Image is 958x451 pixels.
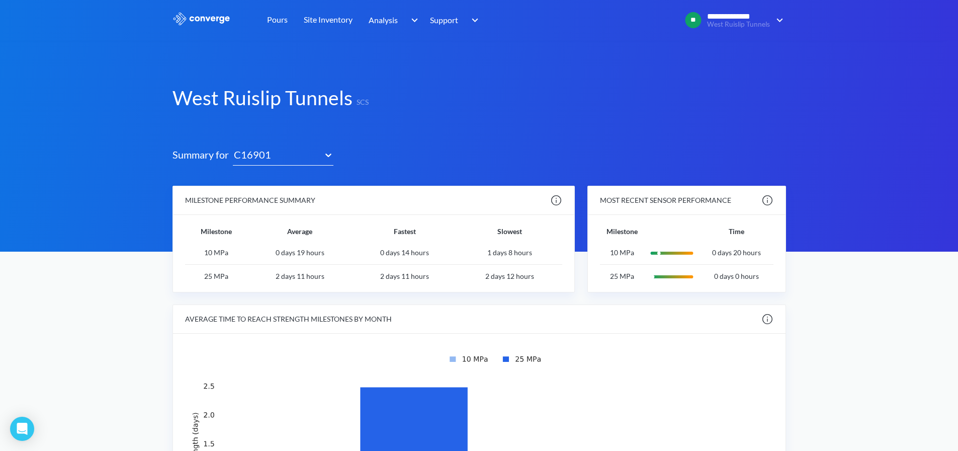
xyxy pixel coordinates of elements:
[172,85,353,111] h1: West Ruislip Tunnels
[404,14,420,26] img: downArrow.svg
[707,21,770,28] span: West Ruislip Tunnels
[700,241,773,264] td: 0 days 20 hours
[10,417,34,441] div: Open Intercom Messenger
[600,241,644,264] td: 10 MPa
[700,215,773,241] th: Time
[185,215,247,241] th: Milestone
[352,241,457,264] td: 0 days 14 hours
[644,268,700,286] img: svg+xml;base64,PD94bWwgdmVyc2lvbj0iMS4wIiBlbmNvZGluZz0idXRmLTgiIHN0YW5kYWxvbmU9Im5vIj8+CjwhRE9DVF...
[761,313,773,325] img: info.svg
[247,265,353,288] td: 2 days 11 hours
[600,195,731,206] div: MOST RECENT SENSOR PERFORMANCE
[353,97,369,111] span: SCS
[247,241,353,264] td: 0 days 19 hours
[352,215,457,241] th: Fastest
[457,241,562,264] td: 1 days 8 hours
[172,147,233,166] span: Summary for
[761,194,773,206] img: info.svg
[247,215,353,241] th: Average
[185,314,392,325] div: AVERAGE TIME TO REACH STRENGTH MILESTONES BY MONTH
[185,241,247,264] td: 10 MPa
[770,14,786,26] img: downArrow.svg
[457,215,562,241] th: Slowest
[457,265,562,288] td: 2 days 12 hours
[185,195,315,206] div: MILESTONE PERFORMANCE SUMMARY
[233,147,319,163] div: C16901
[172,12,231,25] img: logo_ewhite.svg
[644,244,700,262] img: svg+xml;base64,PD94bWwgdmVyc2lvbj0iMS4wIiBlbmNvZGluZz0idXRmLTgiIHN0YW5kYWxvbmU9Im5vIj8+CjwhRE9DVF...
[430,14,458,26] span: Support
[600,265,644,288] td: 25 MPa
[369,14,398,26] span: Analysis
[185,265,247,288] td: 25 MPa
[352,265,457,288] td: 2 days 11 hours
[700,265,773,288] td: 0 days 0 hours
[465,14,481,26] img: downArrow.svg
[550,194,562,206] img: info.svg
[600,215,644,241] th: Milestone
